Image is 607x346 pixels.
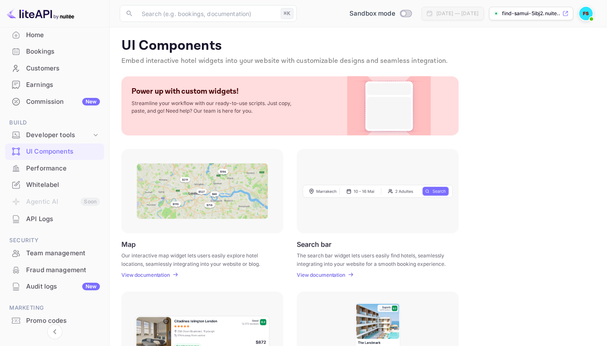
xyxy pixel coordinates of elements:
[137,163,268,219] img: Map Frame
[5,160,104,176] a: Performance
[502,10,561,17] p: find-samui-5ibj2.nuite...
[5,177,104,193] div: Whitelabel
[26,30,100,40] div: Home
[26,265,100,275] div: Fraud management
[5,278,104,295] div: Audit logsNew
[303,184,453,198] img: Search Frame
[5,245,104,262] div: Team management
[7,7,74,20] img: LiteAPI logo
[5,236,104,245] span: Security
[297,272,348,278] a: View documentation
[5,278,104,294] a: Audit logsNew
[47,324,62,339] button: Collapse navigation
[297,272,345,278] p: View documentation
[5,177,104,192] a: Whitelabel
[26,130,91,140] div: Developer tools
[121,56,595,66] p: Embed interactive hotel widgets into your website with customizable designs and seamless integrat...
[132,100,300,115] p: Streamline your workflow with our ready-to-use scripts. Just copy, paste, and go! Need help? Our ...
[26,147,100,157] div: UI Components
[5,262,104,278] a: Fraud management
[26,80,100,90] div: Earnings
[5,94,104,110] div: CommissionNew
[26,316,100,326] div: Promo codes
[82,283,100,290] div: New
[5,143,104,159] a: UI Components
[5,118,104,127] span: Build
[26,164,100,173] div: Performance
[5,313,104,328] a: Promo codes
[5,245,104,261] a: Team management
[297,240,331,248] p: Search bar
[82,98,100,105] div: New
[5,27,104,43] a: Home
[5,128,104,143] div: Developer tools
[5,211,104,227] a: API Logs
[26,249,100,258] div: Team management
[137,5,277,22] input: Search (e.g. bookings, documentation)
[5,43,104,60] div: Bookings
[5,262,104,278] div: Fraud management
[121,272,170,278] p: View documentation
[297,251,448,267] p: The search bar widget lets users easily find hotels, seamlessly integrating into your website for...
[26,97,100,107] div: Commission
[5,60,104,77] div: Customers
[5,43,104,59] a: Bookings
[5,60,104,76] a: Customers
[5,211,104,227] div: API Logs
[26,47,100,57] div: Bookings
[5,143,104,160] div: UI Components
[436,10,478,17] div: [DATE] — [DATE]
[355,76,423,135] img: Custom Widget PNG
[5,77,104,92] a: Earnings
[281,8,293,19] div: ⌘K
[579,7,593,20] img: Find Samui
[26,214,100,224] div: API Logs
[346,9,415,19] div: Switch to Production mode
[5,160,104,177] div: Performance
[26,282,100,292] div: Audit logs
[5,313,104,329] div: Promo codes
[5,303,104,313] span: Marketing
[121,240,136,248] p: Map
[121,251,273,267] p: Our interactive map widget lets users easily explore hotel locations, seamlessly integrating into...
[5,94,104,109] a: CommissionNew
[121,38,595,54] p: UI Components
[121,272,172,278] a: View documentation
[26,64,100,73] div: Customers
[349,9,395,19] span: Sandbox mode
[5,77,104,93] div: Earnings
[132,86,239,96] p: Power up with custom widgets!
[26,180,100,190] div: Whitelabel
